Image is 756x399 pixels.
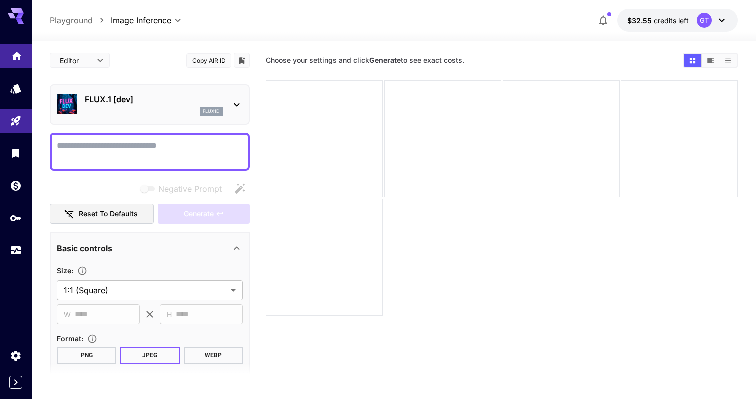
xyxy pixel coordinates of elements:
[10,115,22,127] div: Playground
[10,147,22,159] div: Library
[60,55,91,66] span: Editor
[684,54,701,67] button: Show images in grid view
[10,82,22,95] div: Models
[50,14,111,26] nav: breadcrumb
[627,16,654,25] span: $32.55
[697,13,712,28] div: GT
[683,53,738,68] div: Show images in grid viewShow images in video viewShow images in list view
[11,47,23,59] div: Home
[85,93,223,105] p: FLUX.1 [dev]
[702,54,719,67] button: Show images in video view
[10,212,22,224] div: API Keys
[627,15,689,26] div: $32.55277
[120,347,180,364] button: JPEG
[83,334,101,344] button: Choose the file format for the output image.
[64,284,227,296] span: 1:1 (Square)
[9,376,22,389] button: Expand sidebar
[10,349,22,362] div: Settings
[10,244,22,257] div: Usage
[57,89,243,120] div: FLUX.1 [dev]flux1d
[167,309,172,320] span: H
[50,14,93,26] a: Playground
[719,54,737,67] button: Show images in list view
[617,9,738,32] button: $32.55277GT
[57,347,116,364] button: PNG
[64,309,71,320] span: W
[369,56,401,64] b: Generate
[203,108,220,115] p: flux1d
[111,14,171,26] span: Image Inference
[57,266,73,275] span: Size :
[10,179,22,192] div: Wallet
[57,334,83,343] span: Format :
[266,56,464,64] span: Choose your settings and click to see exact costs.
[184,347,243,364] button: WEBP
[73,266,91,276] button: Adjust the dimensions of the generated image by specifying its width and height in pixels, or sel...
[57,236,243,260] div: Basic controls
[654,16,689,25] span: credits left
[186,53,231,68] button: Copy AIR ID
[158,183,222,195] span: Negative Prompt
[237,54,246,66] button: Add to library
[138,182,230,195] span: Negative prompts are not compatible with the selected model.
[57,242,112,254] p: Basic controls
